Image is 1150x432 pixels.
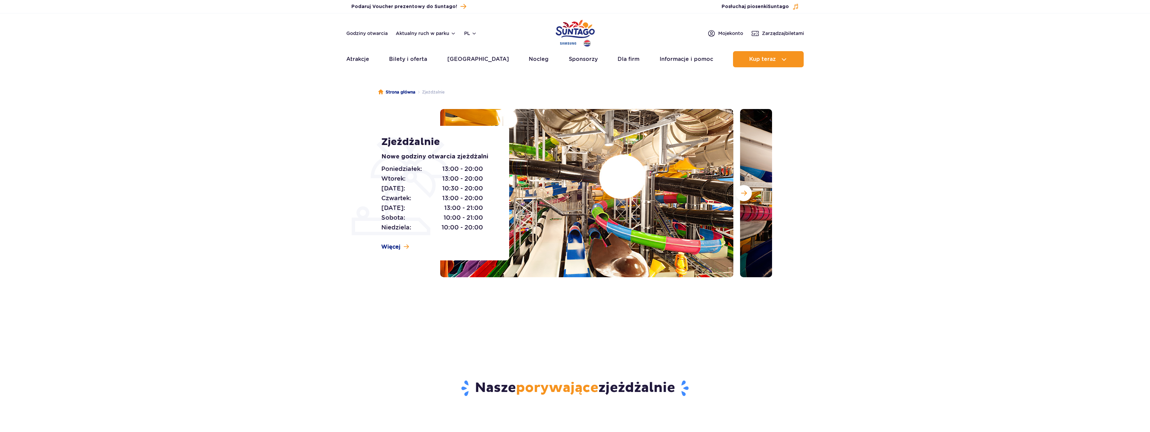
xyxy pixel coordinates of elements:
h1: Zjeżdżalnie [381,136,494,148]
a: Zarządzajbiletami [751,29,804,37]
button: Aktualny ruch w parku [396,31,456,36]
span: 13:00 - 20:00 [442,174,483,183]
span: [DATE]: [381,203,405,213]
span: 13:00 - 20:00 [442,164,483,174]
span: Wtorek: [381,174,406,183]
span: Podaruj Voucher prezentowy do Suntago! [351,3,457,10]
button: Posłuchaj piosenkiSuntago [722,3,799,10]
span: porywające [516,380,598,396]
li: Zjeżdżalnie [415,89,445,96]
p: Nowe godziny otwarcia zjeżdżalni [381,152,494,161]
button: Następny slajd [736,185,752,201]
a: Informacje i pomoc [660,51,713,67]
a: Bilety i oferta [389,51,427,67]
span: Posłuchaj piosenki [722,3,789,10]
span: Czwartek: [381,193,411,203]
span: 10:00 - 20:00 [442,223,483,232]
a: Sponsorzy [569,51,598,67]
a: Dla firm [618,51,639,67]
span: Kup teraz [749,56,776,62]
span: Moje konto [718,30,743,37]
a: Podaruj Voucher prezentowy do Suntago! [351,2,466,11]
a: Park of Poland [556,17,595,48]
span: 13:00 - 21:00 [444,203,483,213]
a: Atrakcje [346,51,369,67]
span: 10:00 - 21:00 [444,213,483,222]
span: Zarządzaj biletami [762,30,804,37]
a: Nocleg [529,51,549,67]
span: Suntago [768,4,789,9]
span: Więcej [381,243,400,251]
span: [DATE]: [381,184,405,193]
a: Godziny otwarcia [346,30,388,37]
button: Kup teraz [733,51,804,67]
span: 13:00 - 20:00 [442,193,483,203]
h2: Nasze zjeżdżalnie [378,380,772,397]
button: pl [464,30,477,37]
span: Sobota: [381,213,405,222]
span: Poniedziałek: [381,164,422,174]
a: Strona główna [378,89,415,96]
a: [GEOGRAPHIC_DATA] [447,51,509,67]
a: Więcej [381,243,409,251]
span: 10:30 - 20:00 [442,184,483,193]
span: Niedziela: [381,223,411,232]
a: Mojekonto [707,29,743,37]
